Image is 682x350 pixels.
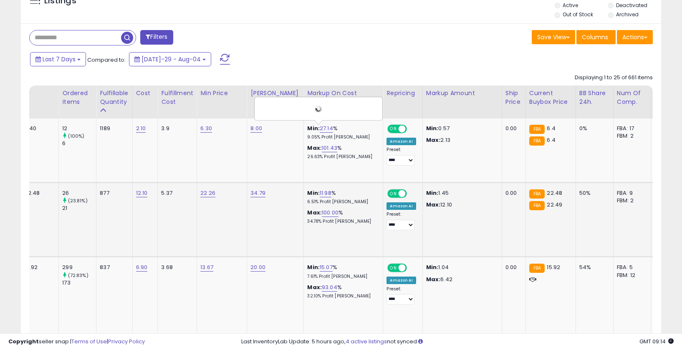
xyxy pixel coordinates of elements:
[563,11,593,18] label: Out of Stock
[426,136,495,144] p: 2.13
[8,337,39,345] strong: Copyright
[141,55,201,63] span: [DATE]-29 - Aug-04
[547,136,555,144] span: 6.4
[426,275,441,283] strong: Max:
[426,276,495,283] p: 6.42
[100,264,126,271] div: 837
[62,189,96,197] div: 26
[250,263,265,272] a: 20.00
[136,189,148,197] a: 12.10
[129,52,211,66] button: [DATE]-29 - Aug-04
[426,125,495,132] p: 0.57
[505,125,519,132] div: 0.00
[426,136,441,144] strong: Max:
[617,30,653,44] button: Actions
[200,124,212,133] a: 6.30
[100,89,129,106] div: Fulfillable Quantity
[529,89,572,106] div: Current Buybox Price
[140,30,173,45] button: Filters
[389,190,399,197] span: ON
[200,189,215,197] a: 22.26
[579,89,610,106] div: BB Share 24h.
[62,279,96,287] div: 173
[136,124,146,133] a: 2.10
[307,264,376,279] div: %
[136,89,154,98] div: Cost
[579,264,607,271] div: 54%
[161,189,190,197] div: 5.37
[307,124,320,132] b: Min:
[320,189,331,197] a: 11.98
[529,125,545,134] small: FBA
[161,264,190,271] div: 3.68
[307,283,322,291] b: Max:
[307,89,379,98] div: Markup on Cost
[307,284,376,299] div: %
[322,209,338,217] a: 100.00
[617,89,647,106] div: Num of Comp.
[307,154,376,160] p: 26.63% Profit [PERSON_NAME]
[547,189,562,197] span: 22.48
[100,189,126,197] div: 877
[307,274,376,279] p: 7.61% Profit [PERSON_NAME]
[579,125,607,132] div: 0%
[616,2,647,9] label: Deactivated
[386,147,416,166] div: Preset:
[529,189,545,199] small: FBA
[426,263,439,271] strong: Min:
[426,189,439,197] strong: Min:
[579,189,607,197] div: 50%
[307,144,322,152] b: Max:
[200,89,243,98] div: Min Price
[547,263,560,271] span: 15.92
[320,124,333,133] a: 27.14
[200,263,213,272] a: 13.67
[108,337,145,345] a: Privacy Policy
[68,272,88,279] small: (72.83%)
[386,138,416,145] div: Amazon AI
[307,125,376,140] div: %
[71,337,107,345] a: Terms of Use
[87,56,126,64] span: Compared to:
[322,283,337,292] a: 93.04
[100,125,126,132] div: 1189
[406,190,419,197] span: OFF
[62,140,96,147] div: 6
[250,124,262,133] a: 8.00
[62,89,93,106] div: Ordered Items
[529,201,545,210] small: FBA
[505,264,519,271] div: 0.00
[386,212,416,230] div: Preset:
[43,55,76,63] span: Last 7 Days
[617,272,644,279] div: FBM: 12
[62,264,96,271] div: 299
[582,33,608,41] span: Columns
[617,197,644,204] div: FBM: 2
[307,144,376,160] div: %
[406,126,419,133] span: OFF
[505,189,519,197] div: 0.00
[8,338,145,346] div: seller snap | |
[307,263,320,271] b: Min:
[529,264,545,273] small: FBA
[304,86,383,118] th: The percentage added to the cost of goods (COGS) that forms the calculator for Min & Max prices.
[307,219,376,224] p: 34.78% Profit [PERSON_NAME]
[386,202,416,210] div: Amazon AI
[426,124,439,132] strong: Min:
[250,89,300,98] div: [PERSON_NAME]
[547,124,555,132] span: 6.4
[426,89,498,98] div: Markup Amount
[386,286,416,305] div: Preset:
[62,125,96,132] div: 12
[389,264,399,272] span: ON
[161,89,193,106] div: Fulfillment Cost
[639,337,674,345] span: 2025-08-12 09:14 GMT
[426,189,495,197] p: 1.45
[563,2,578,9] label: Active
[547,201,562,209] span: 22.49
[529,136,545,146] small: FBA
[307,189,376,205] div: %
[161,125,190,132] div: 3.9
[386,277,416,284] div: Amazon AI
[307,134,376,140] p: 9.05% Profit [PERSON_NAME]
